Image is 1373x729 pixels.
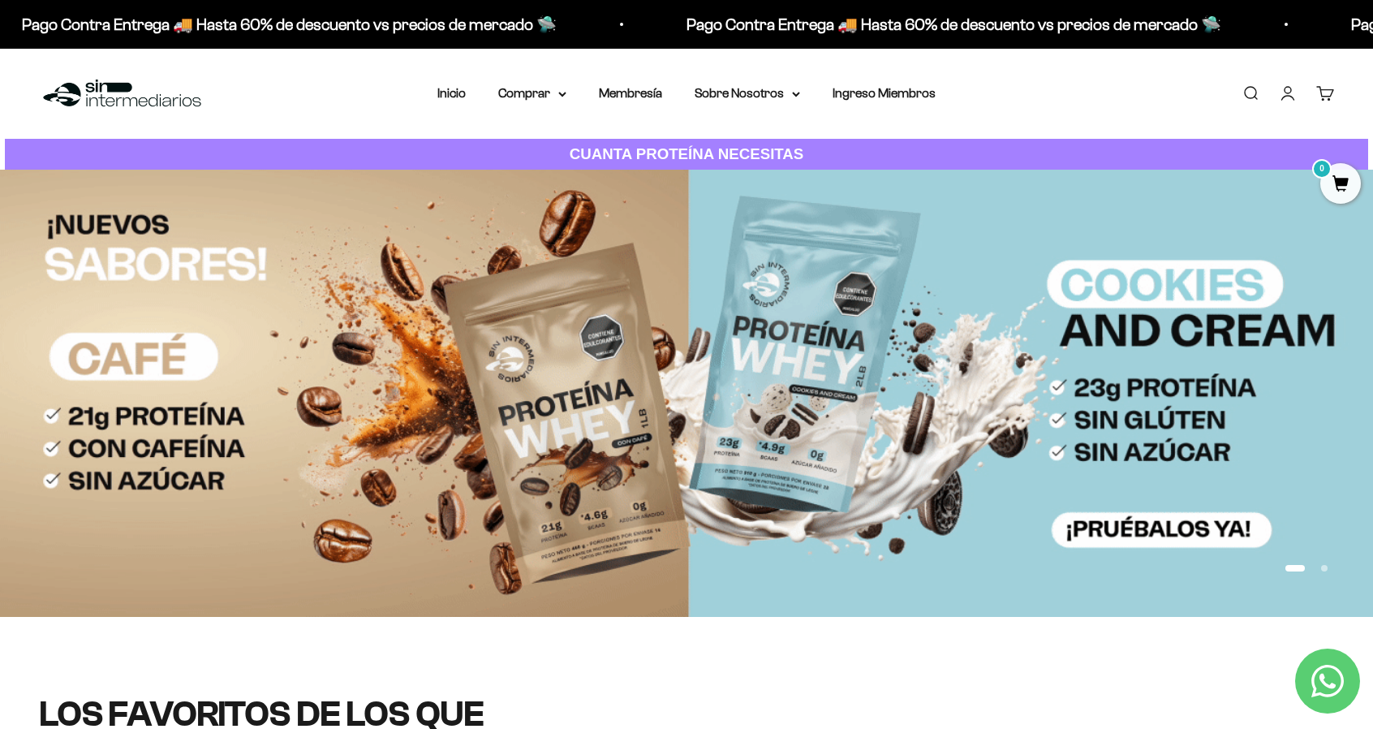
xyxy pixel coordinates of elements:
[612,11,1147,37] p: Pago Contra Entrega 🚚 Hasta 60% de descuento vs precios de mercado 🛸
[498,83,566,104] summary: Comprar
[1312,159,1332,179] mark: 0
[599,86,662,100] a: Membresía
[1320,176,1361,194] a: 0
[570,145,804,162] strong: CUANTA PROTEÍNA NECESITAS
[5,139,1368,170] a: CUANTA PROTEÍNA NECESITAS
[833,86,936,100] a: Ingreso Miembros
[695,83,800,104] summary: Sobre Nosotros
[437,86,466,100] a: Inicio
